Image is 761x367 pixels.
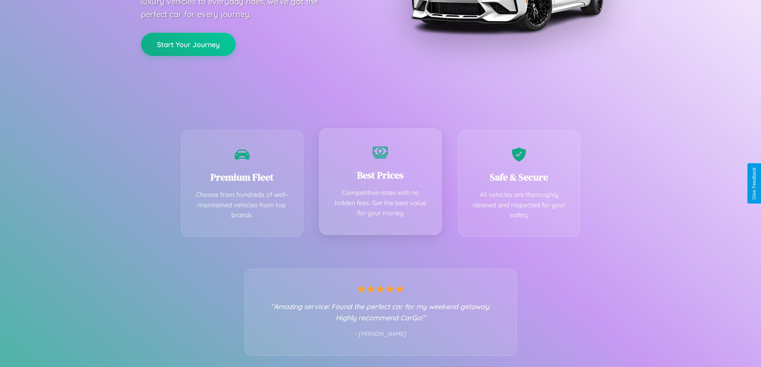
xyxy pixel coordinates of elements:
p: Competitive rates with no hidden fees. Get the best value for your money [332,188,429,218]
p: "Amazing service! Found the perfect car for my weekend getaway. Highly recommend CarGo!" [261,301,501,323]
p: - [PERSON_NAME] [261,329,501,339]
button: Start Your Journey [141,33,236,56]
div: Give Feedback [751,167,757,200]
p: Choose from hundreds of well-maintained vehicles from top brands [193,190,291,220]
h3: Best Prices [332,169,429,182]
h3: Premium Fleet [193,171,291,184]
p: All vehicles are thoroughly cleaned and inspected for your safety [470,190,568,220]
h3: Safe & Secure [470,171,568,184]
